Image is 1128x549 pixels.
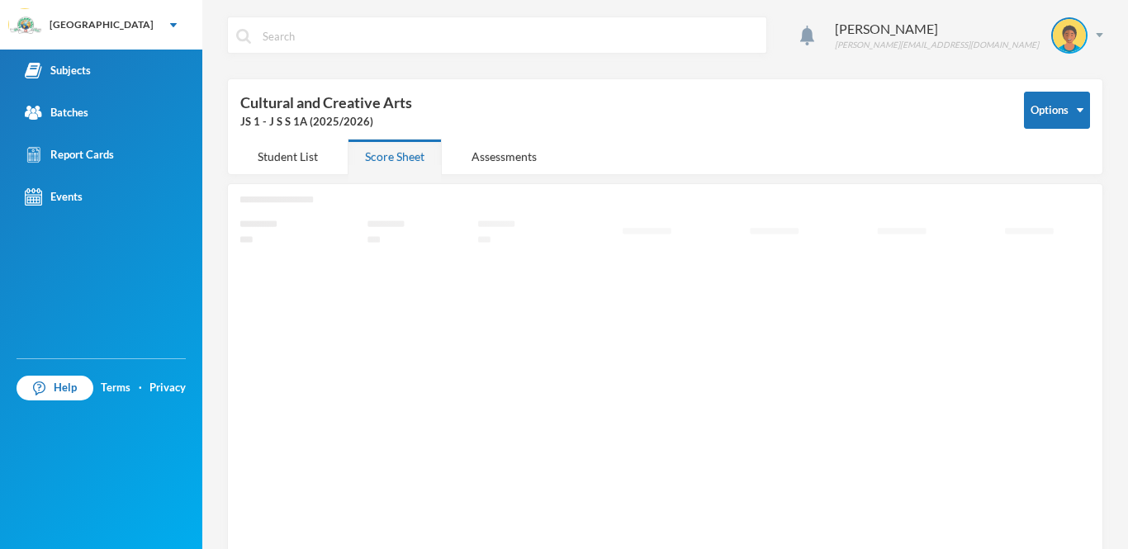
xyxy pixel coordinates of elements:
[240,92,999,130] div: Cultural and Creative Arts
[1024,92,1090,129] button: Options
[240,139,335,174] div: Student List
[25,188,83,206] div: Events
[25,62,91,79] div: Subjects
[454,139,554,174] div: Assessments
[101,380,130,396] a: Terms
[261,17,758,54] input: Search
[835,39,1039,51] div: [PERSON_NAME][EMAIL_ADDRESS][DOMAIN_NAME]
[835,19,1039,39] div: [PERSON_NAME]
[50,17,154,32] div: [GEOGRAPHIC_DATA]
[348,139,442,174] div: Score Sheet
[149,380,186,396] a: Privacy
[25,146,114,163] div: Report Cards
[236,29,251,44] img: search
[9,9,42,42] img: logo
[1053,19,1086,52] img: STUDENT
[240,114,999,130] div: JS 1 - J S S 1A (2025/2026)
[139,380,142,396] div: ·
[25,104,88,121] div: Batches
[17,376,93,400] a: Help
